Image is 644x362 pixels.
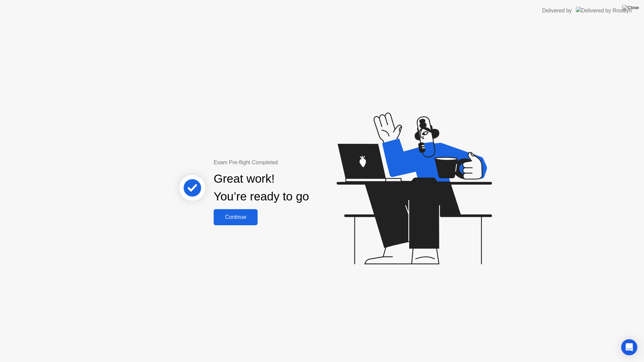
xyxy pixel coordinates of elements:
div: Delivered by [542,7,572,15]
img: Close [622,5,639,10]
div: Open Intercom Messenger [621,339,637,355]
div: Exam Pre-flight Completed [214,159,352,167]
button: Continue [214,209,258,225]
img: Delivered by Rosalyn [576,7,632,14]
div: Great work! You’re ready to go [214,170,309,205]
div: Continue [216,214,256,220]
